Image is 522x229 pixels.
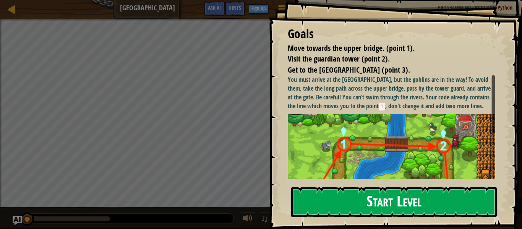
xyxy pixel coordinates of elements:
div: Goals [288,25,495,43]
button: ♫ [259,212,272,227]
button: Ask AI [13,216,22,225]
code: 1 [379,103,385,110]
li: Visit the guardian tower (point 2). [278,54,493,65]
button: Adjust volume [240,212,255,227]
span: Visit the guardian tower (point 2). [288,54,390,64]
span: Ask AI [208,4,221,11]
li: Move towards the upper bridge. (point 1). [278,43,493,54]
button: Sign Up [249,4,268,13]
li: Get to the town gate (point 3). [278,65,493,76]
span: Move towards the upper bridge. (point 1). [288,43,415,53]
span: Hints [229,4,241,11]
p: You must arrive at the [GEOGRAPHIC_DATA], but the goblins are in the way! To avoid them, take the... [288,75,495,110]
button: Start Level [291,187,497,217]
span: Get to the [GEOGRAPHIC_DATA] (point 3). [288,65,410,75]
button: Ask AI [204,2,225,16]
span: ♫ [261,213,268,224]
